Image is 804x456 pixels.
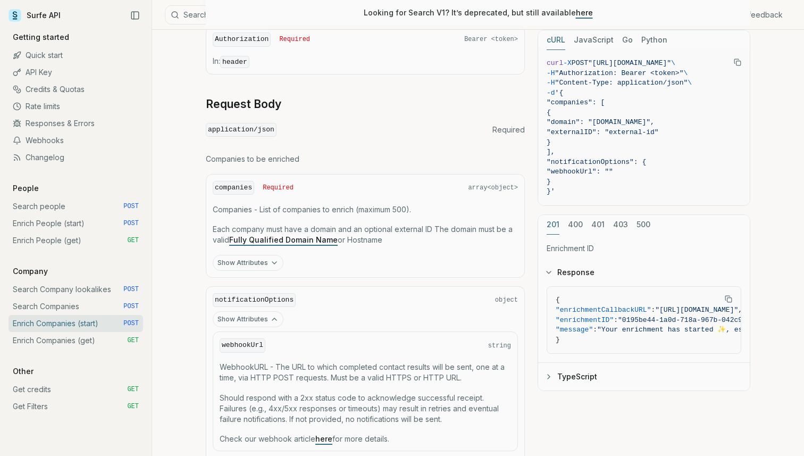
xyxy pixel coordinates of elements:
span: POST [123,202,139,211]
code: application/json [206,123,277,137]
span: "Authorization: Bearer <token>" [555,69,684,77]
span: "domain": "[DOMAIN_NAME]", [547,118,655,126]
a: Search Companies POST [9,298,143,315]
span: }' [547,187,555,195]
button: 400 [568,215,583,235]
div: Response [538,286,750,362]
button: Copy Text [721,291,736,307]
button: 403 [613,215,628,235]
span: Required [263,184,294,192]
span: object [495,296,518,304]
a: Surfe API [9,7,61,23]
span: -X [563,59,572,67]
p: Each company must have a domain and an optional external ID The domain must be a valid or Hostname [213,224,518,245]
span: "enrichmentID" [556,316,614,324]
span: POST [123,219,139,228]
p: Getting started [9,32,73,43]
button: 401 [591,215,605,235]
a: Responses & Errors [9,115,143,132]
span: { [547,109,551,117]
button: Copy Text [730,54,746,70]
p: In: [213,56,518,68]
code: Authorization [213,32,271,47]
span: POST [572,59,588,67]
span: } [556,336,560,344]
button: Response [538,259,750,286]
span: : [614,316,618,324]
button: JavaScript [574,30,614,50]
a: Get Filters GET [9,398,143,415]
span: POST [123,302,139,311]
span: "[URL][DOMAIN_NAME]" [588,59,671,67]
span: '{ [555,89,564,97]
button: Show Attributes [213,311,283,327]
code: header [220,56,249,68]
p: Companies - List of companies to enrich (maximum 500). [213,204,518,215]
p: Company [9,266,52,277]
span: "[URL][DOMAIN_NAME]" [655,306,738,314]
a: Credits & Quotas [9,81,143,98]
span: Required [492,125,525,135]
span: } [547,138,551,146]
p: Enrichment ID [547,243,741,254]
a: Quick start [9,47,143,64]
p: Other [9,366,38,377]
p: Check our webhook article for more details. [220,434,511,444]
a: Fully Qualified Domain Name [229,235,338,244]
span: "companies": [ [547,98,605,106]
code: webhookUrl [220,338,265,353]
span: : [593,326,597,334]
button: 500 [636,215,650,235]
a: Get credits GET [9,381,143,398]
span: GET [127,385,139,394]
span: -H [547,79,555,87]
span: -H [547,69,555,77]
span: curl [547,59,563,67]
span: } [547,178,551,186]
button: Collapse Sidebar [127,7,143,23]
span: "notificationOptions": { [547,158,646,166]
a: Enrich Companies (start) POST [9,315,143,332]
button: TypeScript [538,363,750,391]
button: Search⌘K [165,5,431,24]
a: Changelog [9,149,143,166]
code: companies [213,181,254,195]
a: Search Company lookalikes POST [9,281,143,298]
a: Webhooks [9,132,143,149]
span: \ [683,69,688,77]
a: Search people POST [9,198,143,215]
span: "0195be44-1a0d-718a-967b-042c9d17ffd7" [618,316,775,324]
span: "externalID": "external-id" [547,128,659,136]
span: "enrichmentCallbackURL" [556,306,651,314]
button: 201 [547,215,559,235]
a: Request Body [206,97,281,112]
a: API Key [9,64,143,81]
span: "message" [556,326,593,334]
span: GET [127,402,139,411]
span: , [738,306,742,314]
span: : [651,306,655,314]
span: Bearer <token> [464,35,518,44]
span: "webhookUrl": "" [547,168,613,176]
span: array<object> [468,184,518,192]
span: POST [123,319,139,328]
span: \ [671,59,675,67]
span: ], [547,148,555,156]
code: notificationOptions [213,293,296,308]
button: Python [641,30,667,50]
a: Enrich Companies (get) GET [9,332,143,349]
a: here [576,8,593,17]
p: Companies to be enriched [206,154,525,164]
a: Give feedback [730,10,783,20]
span: POST [123,285,139,294]
span: "Content-Type: application/json" [555,79,688,87]
p: Looking for Search V1? It’s deprecated, but still available [364,7,593,18]
span: GET [127,336,139,345]
p: People [9,183,43,194]
span: GET [127,236,139,245]
button: Go [622,30,633,50]
a: Enrich People (start) POST [9,215,143,232]
p: Should respond with a 2xx status code to acknowledge successful receipt. Failures (e.g., 4xx/5xx ... [220,393,511,425]
span: string [488,342,511,350]
span: { [556,296,560,304]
